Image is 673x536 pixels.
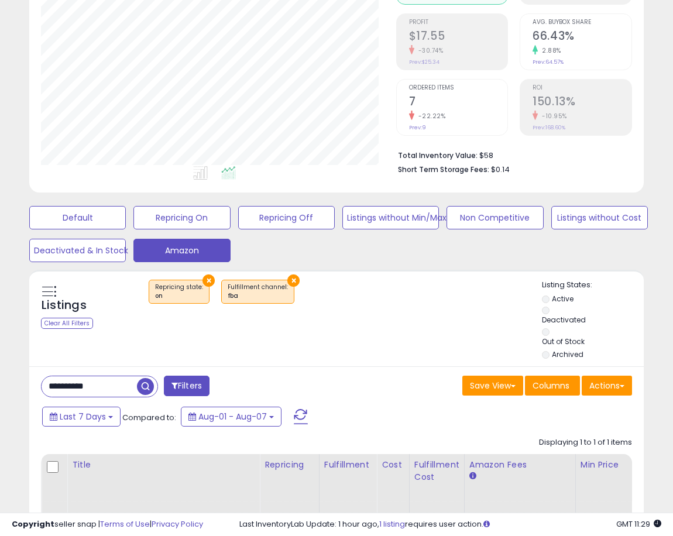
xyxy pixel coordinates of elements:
[202,274,215,287] button: ×
[379,518,405,530] a: 1 listing
[72,459,255,471] div: Title
[398,150,478,160] b: Total Inventory Value:
[409,85,508,91] span: Ordered Items
[382,459,404,471] div: Cost
[542,280,644,291] p: Listing States:
[533,19,631,26] span: Avg. Buybox Share
[462,376,523,396] button: Save View
[538,112,567,121] small: -10.95%
[409,95,508,111] h2: 7
[552,294,574,304] label: Active
[447,206,543,229] button: Non Competitive
[533,59,564,66] small: Prev: 64.57%
[60,411,106,422] span: Last 7 Days
[42,407,121,427] button: Last 7 Days
[342,206,439,229] button: Listings without Min/Max
[539,437,632,448] div: Displaying 1 to 1 of 1 items
[533,85,631,91] span: ROI
[29,206,126,229] button: Default
[42,297,87,314] h5: Listings
[525,376,580,396] button: Columns
[469,471,476,482] small: Amazon Fees.
[409,59,439,66] small: Prev: $25.34
[12,518,54,530] strong: Copyright
[414,46,444,55] small: -30.74%
[29,239,126,262] button: Deactivated & In Stock
[155,283,203,300] span: Repricing state :
[324,459,372,471] div: Fulfillment
[409,29,508,45] h2: $17.55
[414,459,459,483] div: Fulfillment Cost
[164,376,210,396] button: Filters
[581,459,641,471] div: Min Price
[533,95,631,111] h2: 150.13%
[181,407,281,427] button: Aug-01 - Aug-07
[12,519,203,530] div: seller snap | |
[228,292,288,300] div: fba
[469,459,571,471] div: Amazon Fees
[238,206,335,229] button: Repricing Off
[538,46,561,55] small: 2.88%
[533,380,569,391] span: Columns
[533,124,565,131] small: Prev: 168.60%
[41,318,93,329] div: Clear All Filters
[409,124,426,131] small: Prev: 9
[228,283,288,300] span: Fulfillment channel :
[552,349,583,359] label: Archived
[133,239,230,262] button: Amazon
[198,411,267,422] span: Aug-01 - Aug-07
[616,518,661,530] span: 2025-08-15 11:29 GMT
[409,19,508,26] span: Profit
[398,164,489,174] b: Short Term Storage Fees:
[265,459,314,471] div: Repricing
[122,412,176,423] span: Compared to:
[398,147,623,162] li: $58
[414,112,446,121] small: -22.22%
[491,164,510,175] span: $0.14
[542,336,585,346] label: Out of Stock
[287,274,300,287] button: ×
[582,376,632,396] button: Actions
[542,315,586,325] label: Deactivated
[133,206,230,229] button: Repricing On
[100,518,150,530] a: Terms of Use
[551,206,648,229] button: Listings without Cost
[239,519,662,530] div: Last InventoryLab Update: 1 hour ago, requires user action.
[155,292,203,300] div: on
[152,518,203,530] a: Privacy Policy
[533,29,631,45] h2: 66.43%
